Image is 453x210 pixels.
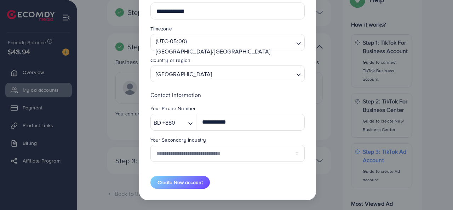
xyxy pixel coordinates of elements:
[150,57,191,64] label: Country or region
[157,179,203,186] span: Create New account
[150,91,305,99] p: Contact Information
[150,65,305,82] div: Search for option
[154,68,214,80] span: [GEOGRAPHIC_DATA]
[162,118,176,128] span: +880
[150,136,206,143] label: Your Secondary Industry
[214,67,293,80] input: Search for option
[150,176,210,189] button: Create New account
[150,25,172,32] label: Timezone
[150,114,197,131] div: Search for option
[423,178,448,205] iframe: Chat
[177,117,185,128] input: Search for option
[154,118,161,128] span: BD
[154,58,293,69] input: Search for option
[154,36,293,57] span: (UTC-05:00) [GEOGRAPHIC_DATA]/[GEOGRAPHIC_DATA]
[150,34,305,51] div: Search for option
[150,105,196,112] label: Your Phone Number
